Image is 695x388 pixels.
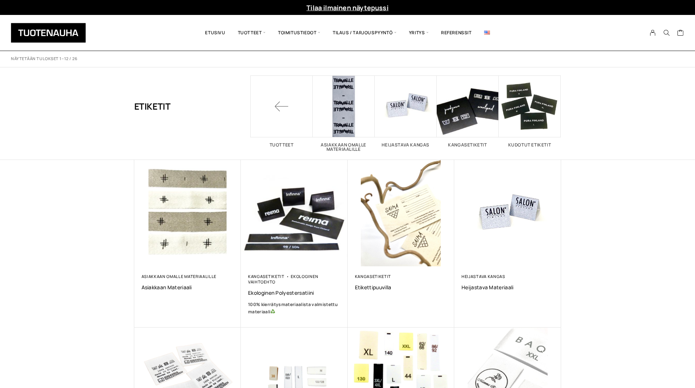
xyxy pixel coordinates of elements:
[435,20,478,45] a: Referenssit
[375,75,437,147] a: Visit product category Heijastava kangas
[437,143,499,147] h2: Kangasetiketit
[403,20,435,45] span: Yritys
[251,75,313,147] a: Tuotteet
[11,56,77,62] p: Näytetään tulokset 1–12 / 26
[313,75,375,152] a: Visit product category Asiakkaan omalle materiaalille
[142,274,217,279] a: Asiakkaan omalle materiaalille
[272,20,327,45] span: Toimitustiedot
[134,75,171,137] h1: Etiketit
[271,309,275,314] img: ♻️
[251,143,313,147] h2: Tuotteet
[248,301,338,315] b: 100% kierrätysmateriaalista valmistettu materiaali
[248,274,285,279] a: Kangasetiketit
[248,274,318,285] a: Ekologinen vaihtoehto
[306,3,389,12] a: Tilaa ilmainen näytepussi
[499,75,561,147] a: Visit product category Kudotut etiketit
[677,29,684,38] a: Cart
[248,289,340,296] a: Ekologinen polyestersatiini
[355,274,391,279] a: Kangasetiketit
[248,301,340,316] a: 100% kierrätysmateriaalista valmistettu materiaali♻️
[462,274,505,279] a: Heijastava kangas
[199,20,231,45] a: Etusivu
[232,20,272,45] span: Tuotteet
[11,23,86,43] img: Tuotenauha Oy
[142,284,234,291] a: Asiakkaan materiaali
[484,31,490,35] img: English
[646,30,660,36] a: My Account
[355,284,447,291] a: Etikettipuuvilla
[499,143,561,147] h2: Kudotut etiketit
[437,75,499,147] a: Visit product category Kangasetiketit
[462,284,554,291] a: Heijastava materiaali
[375,143,437,147] h2: Heijastava kangas
[313,143,375,152] h2: Asiakkaan omalle materiaalille
[327,20,403,45] span: Tilaus / Tarjouspyyntö
[660,30,673,36] button: Search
